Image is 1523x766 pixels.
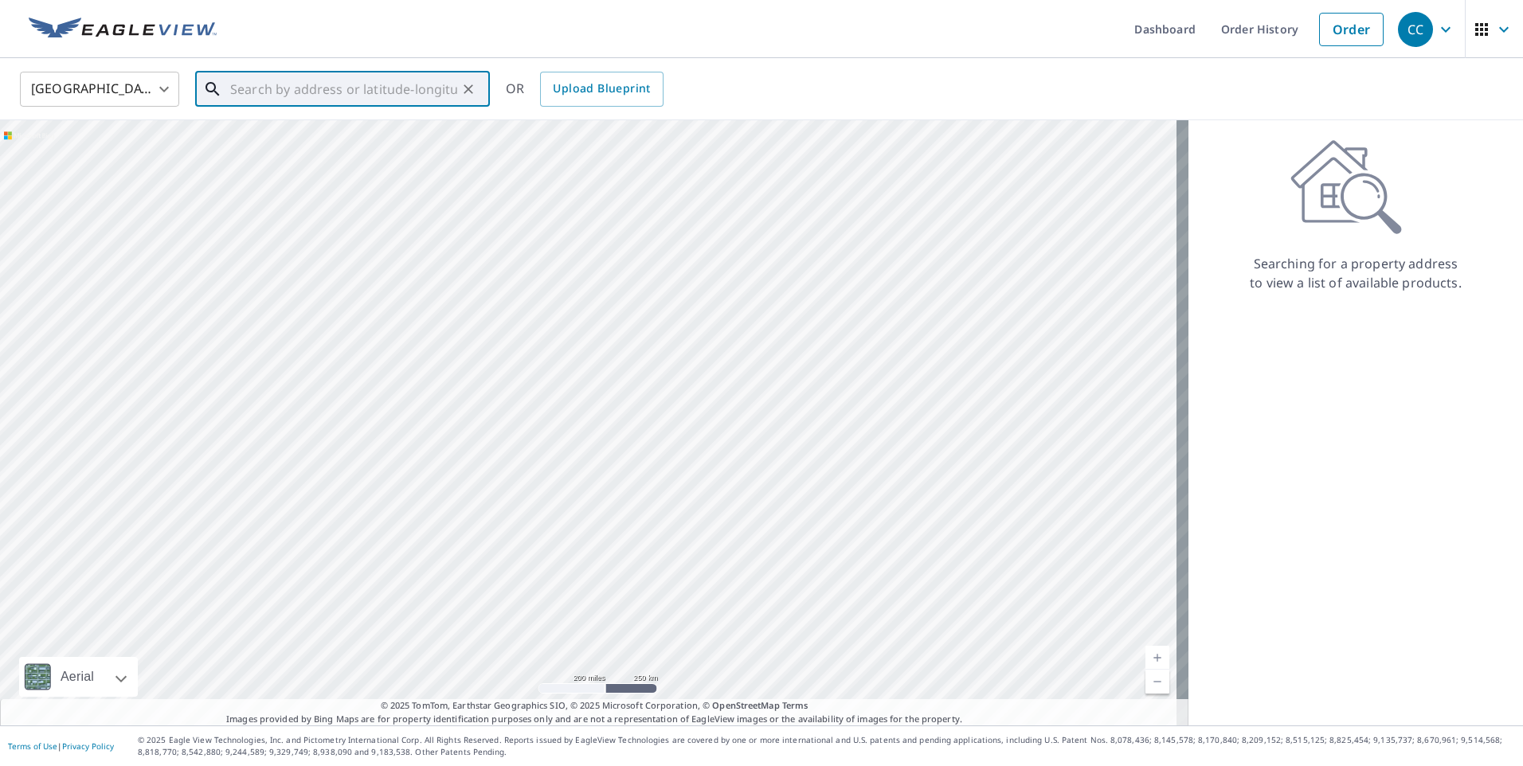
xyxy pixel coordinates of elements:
[8,741,114,751] p: |
[553,79,650,99] span: Upload Blueprint
[540,72,663,107] a: Upload Blueprint
[138,734,1515,758] p: © 2025 Eagle View Technologies, Inc. and Pictometry International Corp. All Rights Reserved. Repo...
[8,741,57,752] a: Terms of Use
[19,657,138,697] div: Aerial
[782,699,808,711] a: Terms
[506,72,664,107] div: OR
[1319,13,1384,46] a: Order
[1249,254,1462,292] p: Searching for a property address to view a list of available products.
[20,67,179,111] div: [GEOGRAPHIC_DATA]
[56,657,99,697] div: Aerial
[1398,12,1433,47] div: CC
[381,699,808,713] span: © 2025 TomTom, Earthstar Geographics SIO, © 2025 Microsoft Corporation, ©
[29,18,217,41] img: EV Logo
[62,741,114,752] a: Privacy Policy
[457,78,480,100] button: Clear
[1145,670,1169,694] a: Current Level 5, Zoom Out
[712,699,779,711] a: OpenStreetMap
[230,67,457,111] input: Search by address or latitude-longitude
[1145,646,1169,670] a: Current Level 5, Zoom In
